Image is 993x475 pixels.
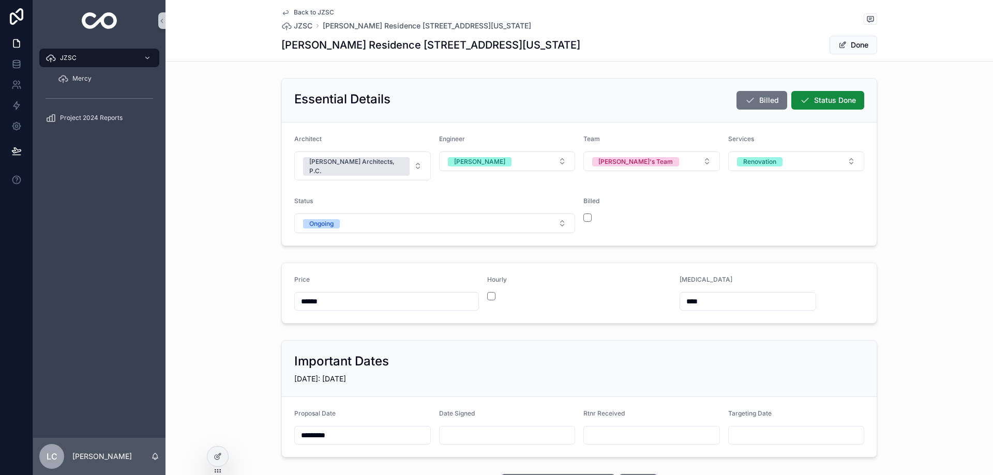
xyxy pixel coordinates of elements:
[294,135,322,143] span: Architect
[294,151,431,180] button: Select Button
[47,450,57,463] span: LC
[583,409,625,417] span: Rtnr Received
[736,91,787,110] button: Billed
[60,54,77,62] span: JZSC
[294,213,575,233] button: Select Button
[60,114,123,122] span: Project 2024 Reports
[728,135,754,143] span: Services
[814,95,856,105] span: Status Done
[791,91,864,110] button: Status Done
[598,157,673,166] div: [PERSON_NAME]'s Team
[728,151,865,171] button: Select Button
[830,36,877,54] button: Done
[439,151,576,171] button: Select Button
[583,197,599,205] span: Billed
[583,135,600,143] span: Team
[39,49,159,67] a: JZSC
[583,151,720,171] button: Select Button
[294,21,312,31] span: JZSC
[294,353,389,370] h2: Important Dates
[728,409,772,417] span: Targeting Date
[743,157,776,166] div: Renovation
[323,21,531,31] a: [PERSON_NAME] Residence [STREET_ADDRESS][US_STATE]
[294,374,346,383] span: [DATE]: [DATE]
[33,41,165,141] div: scrollable content
[309,219,334,228] div: Ongoing
[281,8,334,17] a: Back to JZSC
[39,109,159,127] a: Project 2024 Reports
[487,275,507,283] span: Hourly
[439,135,465,143] span: Engineer
[72,451,132,462] p: [PERSON_NAME]
[454,157,505,166] div: [PERSON_NAME]
[294,197,313,205] span: Status
[294,275,310,283] span: Price
[281,38,580,52] h1: [PERSON_NAME] Residence [STREET_ADDRESS][US_STATE]
[759,95,779,105] span: Billed
[82,12,117,29] img: App logo
[294,91,390,108] h2: Essential Details
[439,409,475,417] span: Date Signed
[281,21,312,31] a: JZSC
[52,69,159,88] a: Mercy
[294,409,336,417] span: Proposal Date
[680,275,732,283] span: [MEDICAL_DATA]
[294,8,334,17] span: Back to JZSC
[72,74,92,83] span: Mercy
[309,157,403,176] div: [PERSON_NAME] Architects, P.C.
